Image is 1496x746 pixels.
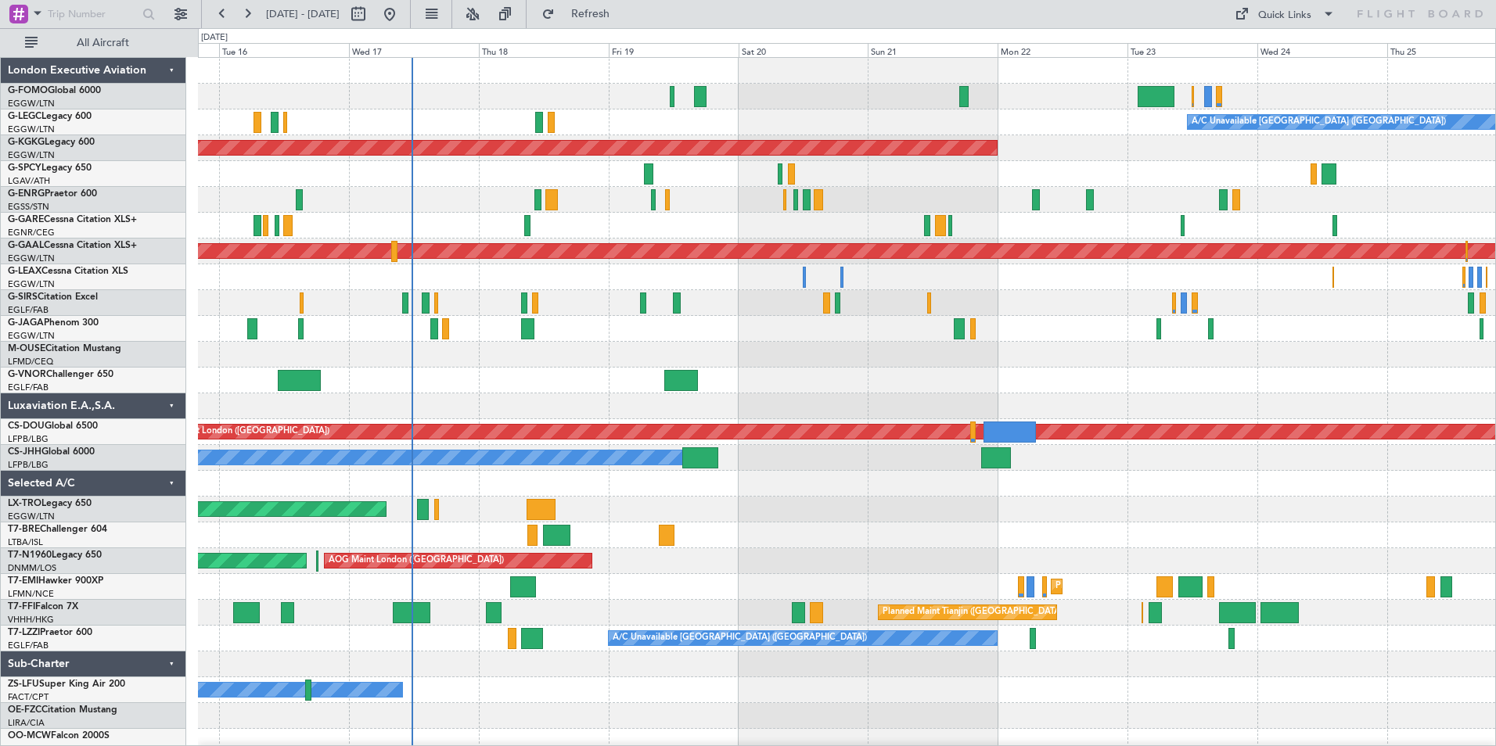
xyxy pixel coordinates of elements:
[8,138,95,147] a: G-KGKGLegacy 600
[8,705,41,715] span: OE-FZC
[8,614,54,626] a: VHHH/HKG
[609,43,739,57] div: Fri 19
[8,562,56,574] a: DNMM/LOS
[1258,8,1311,23] div: Quick Links
[8,344,121,353] a: M-OUSECitation Mustang
[266,7,340,21] span: [DATE] - [DATE]
[8,86,48,95] span: G-FOMO
[8,705,117,715] a: OE-FZCCitation Mustang
[8,215,44,224] span: G-GARE
[8,536,43,548] a: LTBA/ISL
[8,421,45,431] span: CS-DOU
[8,267,128,276] a: G-LEAXCessna Citation XLS
[8,370,113,379] a: G-VNORChallenger 650
[998,43,1127,57] div: Mon 22
[8,278,55,290] a: EGGW/LTN
[41,38,165,48] span: All Aircraft
[8,227,55,239] a: EGNR/CEG
[8,588,54,600] a: LFMN/NCE
[8,370,46,379] span: G-VNOR
[8,189,45,199] span: G-ENRG
[8,640,49,651] a: EGLF/FAB
[8,98,55,109] a: EGGW/LTN
[534,2,628,27] button: Refresh
[8,201,49,213] a: EGSS/STN
[8,241,44,250] span: G-GAAL
[17,30,170,56] button: All Aircraft
[8,602,35,612] span: T7-FFI
[8,717,45,729] a: LIRA/CIA
[8,447,41,457] span: CS-JHH
[1192,110,1446,134] div: A/C Unavailable [GEOGRAPHIC_DATA] ([GEOGRAPHIC_DATA])
[48,2,138,26] input: Trip Number
[8,292,98,302] a: G-SIRSCitation Excel
[8,499,92,508] a: LX-TROLegacy 650
[8,189,97,199] a: G-ENRGPraetor 600
[8,175,50,187] a: LGAV/ATH
[8,576,38,586] span: T7-EMI
[1227,2,1343,27] button: Quick Links
[8,112,92,121] a: G-LEGCLegacy 600
[479,43,609,57] div: Thu 18
[8,551,102,560] a: T7-N1960Legacy 650
[8,447,95,457] a: CS-JHHGlobal 6000
[8,149,55,161] a: EGGW/LTN
[8,215,137,224] a: G-GARECessna Citation XLS+
[8,731,110,741] a: OO-MCWFalcon 2000S
[8,344,45,353] span: M-OUSE
[8,318,99,328] a: G-JAGAPhenom 300
[558,9,624,20] span: Refresh
[219,43,349,57] div: Tue 16
[8,525,107,534] a: T7-BREChallenger 604
[8,680,125,689] a: ZS-LFUSuper King Air 200
[1055,575,1205,598] div: Planned Maint [GEOGRAPHIC_DATA]
[329,549,504,572] div: AOG Maint London ([GEOGRAPHIC_DATA])
[8,499,41,508] span: LX-TRO
[8,356,53,368] a: LFMD/CEQ
[8,628,92,637] a: T7-LZZIPraetor 600
[349,43,479,57] div: Wed 17
[8,551,52,560] span: T7-N1960
[1127,43,1257,57] div: Tue 23
[8,318,44,328] span: G-JAGA
[8,691,49,703] a: FACT/CPT
[8,86,101,95] a: G-FOMOGlobal 6000
[1257,43,1387,57] div: Wed 24
[142,420,329,443] div: Planned Maint London ([GEOGRAPHIC_DATA])
[883,601,1065,624] div: Planned Maint Tianjin ([GEOGRAPHIC_DATA])
[8,731,51,741] span: OO-MCW
[8,112,41,121] span: G-LEGC
[8,459,49,471] a: LFPB/LBG
[8,602,78,612] a: T7-FFIFalcon 7X
[8,433,49,445] a: LFPB/LBG
[8,241,137,250] a: G-GAALCessna Citation XLS+
[8,628,40,637] span: T7-LZZI
[8,292,38,302] span: G-SIRS
[8,382,49,393] a: EGLF/FAB
[8,304,49,316] a: EGLF/FAB
[8,138,45,147] span: G-KGKG
[739,43,868,57] div: Sat 20
[8,253,55,264] a: EGGW/LTN
[8,576,103,586] a: T7-EMIHawker 900XP
[201,31,228,45] div: [DATE]
[8,421,98,431] a: CS-DOUGlobal 6500
[868,43,998,57] div: Sun 21
[8,163,41,173] span: G-SPCY
[8,330,55,342] a: EGGW/LTN
[613,626,867,650] div: A/C Unavailable [GEOGRAPHIC_DATA] ([GEOGRAPHIC_DATA])
[8,267,41,276] span: G-LEAX
[8,525,40,534] span: T7-BRE
[8,163,92,173] a: G-SPCYLegacy 650
[8,511,55,522] a: EGGW/LTN
[8,680,39,689] span: ZS-LFU
[8,124,55,135] a: EGGW/LTN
